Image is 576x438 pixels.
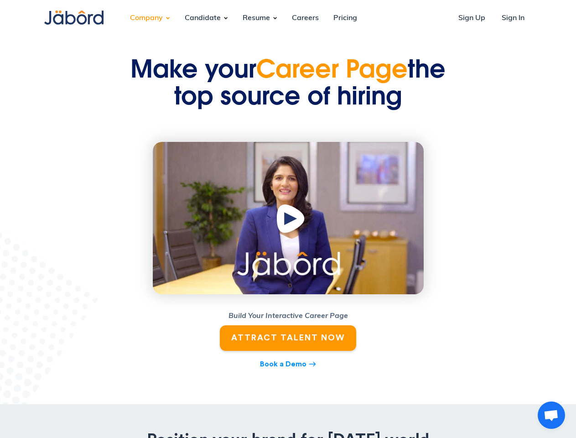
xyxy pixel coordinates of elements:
[177,6,228,31] div: Candidate
[44,10,104,25] img: Jabord Candidate
[129,58,448,113] h1: Make your the top source of hiring
[451,6,493,31] a: Sign Up
[123,6,170,31] div: Company
[285,6,326,31] a: Careers
[538,401,565,429] div: Open chat
[260,359,306,370] div: Book a Demo
[326,6,364,31] a: Pricing
[220,325,356,350] a: ATTRACT TALENT NOW
[494,6,532,31] a: Sign In
[220,358,356,370] a: Book a Demoeast
[228,313,348,320] strong: Build Your Interactive Career Page
[153,142,424,295] img: Company Career Page
[308,358,317,370] div: east
[256,59,408,84] span: Career Page
[235,6,277,31] div: Resume
[231,334,345,342] strong: ATTRACT TALENT NOW
[153,142,424,295] a: open lightbox
[275,203,309,239] img: Play Button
